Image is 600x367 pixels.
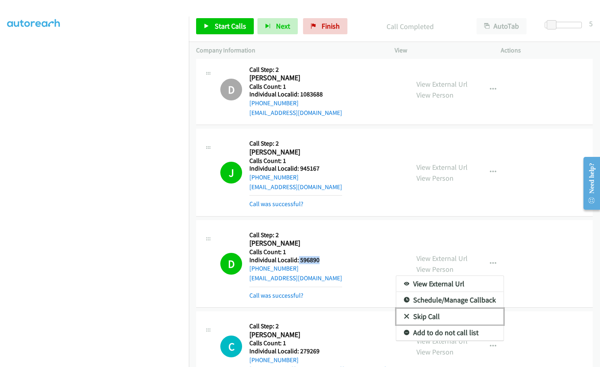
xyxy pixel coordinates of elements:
[396,292,504,308] a: Schedule/Manage Callback
[396,325,504,341] a: Add to do not call list
[396,276,504,292] a: View External Url
[396,309,504,325] a: Skip Call
[577,151,600,215] iframe: Resource Center
[220,336,242,357] h1: C
[220,336,242,357] div: The call is yet to be attempted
